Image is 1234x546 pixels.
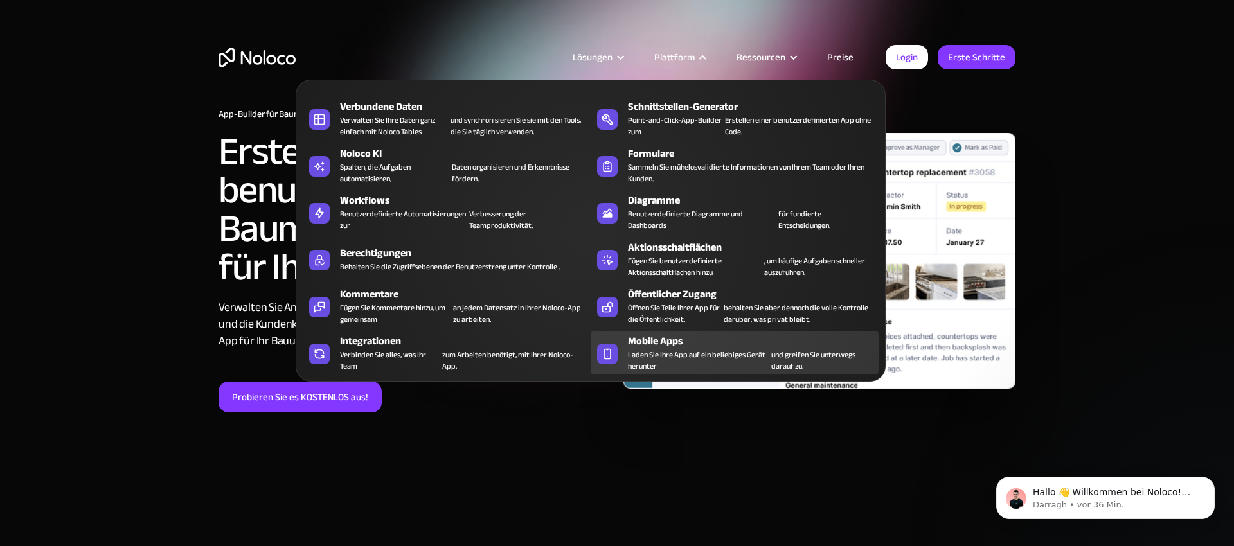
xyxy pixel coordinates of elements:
[591,237,879,281] a: AktionsschaltflächenFügen Sie benutzerdefinierte Aktionsschaltflächen hinzu, um häufige Aufgaben ...
[340,331,401,351] font: Integrationen
[628,160,697,174] font: Sammeln Sie mühelos
[628,254,722,279] font: Fügen Sie benutzerdefinierte Aktionsschaltflächen hinzu
[591,96,879,140] a: Schnittstellen-GeneratorPoint-and-Click-App-Builder zumErstellen einer benutzerdefinierten App oh...
[638,49,720,66] div: Plattform
[720,49,811,66] div: Ressourcen
[628,331,683,351] font: Mobile Apps
[628,285,717,304] font: Öffentlicher Zugang
[219,330,358,351] font: App für Ihr Bauunternehmen.
[340,285,398,304] font: Kommentare
[442,348,573,373] font: zum Arbeiten benötigt, mit Ihrer Noloco-App.
[303,331,591,374] a: IntegrationenVerbinden Sie alles, was Ihr Teamzum Arbeiten benötigt, mit Ihrer Noloco-App.
[340,207,466,233] font: Benutzerdefinierte Automatisierungen zur
[628,301,720,326] font: Öffnen Sie Teile Ihrer App für die Öffentlichkeit,
[557,49,638,66] div: Lösungen
[340,113,435,139] font: Verwalten Sie Ihre Daten ganz einfach mit Noloco Tables
[948,48,1005,66] font: Erste Schritte
[628,97,738,116] font: Schnittstellen-Generator
[591,331,879,374] a: Mobile AppsLaden Sie Ihre App auf ein beliebiges Gerät herunterund greifen Sie unterwegs darauf zu.
[452,160,569,186] font: Daten organisieren und Erkenntnisse fördern.
[303,237,591,281] a: BerechtigungenBehalten Sie die Zugriffsebenen der Benutzerstreng unter Kontrolle .
[340,260,485,274] font: Behalten Sie die Zugriffsebenen der Benutzer
[340,243,411,263] font: Berechtigungen
[764,254,865,279] font: , um häufige Aufgaben schneller auszuführen.
[737,48,785,66] font: Ressourcen
[469,207,533,233] font: Verbesserung der Teamproduktivität.
[219,297,466,318] font: Verwalten Sie Angebote, Projekte, Zeitpläne, Budgets
[896,48,918,66] font: Login
[219,116,558,303] font: Erstellen Sie eine benutzerdefinierte Baumanagement-App für Ihr Unternehmen
[654,48,695,66] font: Plattform
[303,284,591,328] a: KommentareFügen Sie Kommentare hinzu, um gemeinsaman jedem Datensatz in Ihrer Noloco-App zu arbei...
[827,48,854,66] font: Preise
[724,301,868,326] font: behalten Sie aber dennoch die volle Kontrolle darüber, was privat bleibt.
[628,238,722,257] font: Aktionsschaltflächen
[340,301,445,326] font: Fügen Sie Kommentare hinzu, um gemeinsam
[628,160,864,186] font: validierte Informationen von Ihrem Team oder Ihren Kunden.
[453,301,581,326] font: an jedem Datensatz in Ihrer Noloco-App zu arbeiten.
[296,62,886,382] nav: Plattform
[628,348,765,373] font: Laden Sie Ihre App auf ein beliebiges Gerät herunter
[628,144,674,163] font: Formulare
[628,191,680,210] font: Diagramme
[938,45,1015,69] a: Erste Schritte
[219,313,566,335] font: und die Kundenkommunikation ganz einfach in einer benutzerdefinierten
[451,113,581,139] font: und synchronisieren Sie sie mit den Tools, die Sie täglich verwenden.
[573,48,613,66] font: Lösungen
[778,207,830,233] font: für fundierte Entscheidungen.
[628,113,722,139] font: Point-and-Click-App-Builder zum
[340,160,411,186] font: Spalten, die Aufgaben automatisieren,
[977,450,1234,540] iframe: Intercom-Benachrichtigungsnachricht
[232,388,368,406] font: Probieren Sie es KOSTENLOS aus!
[591,143,879,187] a: FormulareSammeln Sie mühelosvalidierte Informationen von Ihrem Team oder Ihren Kunden.
[340,348,426,373] font: Verbinden Sie alles, was Ihr Team
[340,144,382,163] font: Noloco KI
[725,113,871,139] font: Erstellen einer benutzerdefinierten App ohne Code.
[303,190,591,234] a: WorkflowsBenutzerdefinierte Automatisierungen zurVerbesserung der Teamproduktivität.
[485,260,560,274] font: streng unter Kontrolle .
[340,97,422,116] font: Verbundene Daten
[219,382,382,412] a: Probieren Sie es KOSTENLOS aus!
[591,284,879,328] a: Öffentlicher ZugangÖffnen Sie Teile Ihrer App für die Öffentlichkeit,behalten Sie aber dennoch di...
[591,190,879,234] a: DiagrammeBenutzerdefinierte Diagramme und Dashboardsfür fundierte Entscheidungen.
[340,191,389,210] font: Workflows
[886,45,928,69] a: Login
[811,49,870,66] a: Preise
[628,207,743,233] font: Benutzerdefinierte Diagramme und Dashboards
[219,48,296,67] a: heim
[771,348,855,373] font: und greifen Sie unterwegs darauf zu.
[303,96,591,140] a: Verbundene DatenVerwalten Sie Ihre Daten ganz einfach mit Noloco Tablesund synchronisieren Sie si...
[303,143,591,187] a: Noloco KISpalten, die Aufgaben automatisieren,Daten organisieren und Erkenntnisse fördern.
